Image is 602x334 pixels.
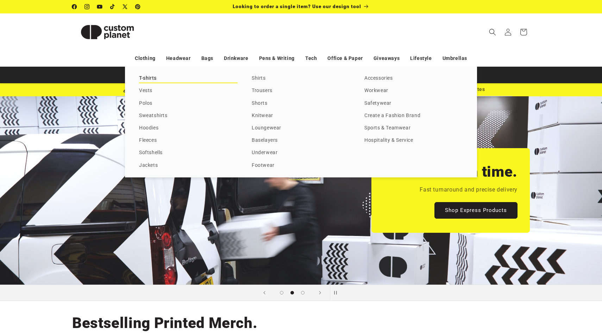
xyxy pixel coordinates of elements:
h2: Delivered on time. [391,162,518,181]
a: Vests [139,86,238,96]
a: Headwear [166,52,191,65]
a: Shirts [252,74,350,83]
span: Looking to order a single item? Use our design tool [233,4,361,9]
a: Softshells [139,148,238,158]
a: Sports & Teamwear [364,123,463,133]
button: Previous slide [257,285,272,300]
a: Sweatshirts [139,111,238,121]
a: Shorts [252,99,350,108]
button: Load slide 1 of 3 [276,287,287,298]
a: Clothing [135,52,156,65]
a: Knitwear [252,111,350,121]
img: Custom Planet [72,16,143,48]
a: Umbrellas [443,52,467,65]
a: Shop Express Products [434,202,518,219]
a: Lifestyle [410,52,432,65]
a: Loungewear [252,123,350,133]
a: Drinkware [224,52,248,65]
summary: Search [485,24,500,40]
a: Tech [305,52,317,65]
a: Hoodies [139,123,238,133]
p: Fast turnaround and precise delivery [420,185,518,195]
a: Workwear [364,86,463,96]
h2: Bestselling Printed Merch. [72,314,257,333]
a: Custom Planet [70,13,145,50]
a: Underwear [252,148,350,158]
a: Footwear [252,161,350,170]
a: Create a Fashion Brand [364,111,463,121]
a: Giveaways [374,52,400,65]
a: T-shirts [139,74,238,83]
a: Safetywear [364,99,463,108]
iframe: Chat Widget [481,258,602,334]
a: Polos [139,99,238,108]
a: Trousers [252,86,350,96]
a: Bags [201,52,213,65]
a: Office & Paper [327,52,363,65]
a: Jackets [139,161,238,170]
a: Baselayers [252,136,350,145]
button: Pause slideshow [330,285,345,300]
a: Hospitality & Service [364,136,463,145]
button: Load slide 2 of 3 [287,287,297,298]
button: Load slide 3 of 3 [297,287,308,298]
a: Accessories [364,74,463,83]
a: Fleeces [139,136,238,145]
a: Pens & Writing [259,52,295,65]
button: Next slide [312,285,328,300]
